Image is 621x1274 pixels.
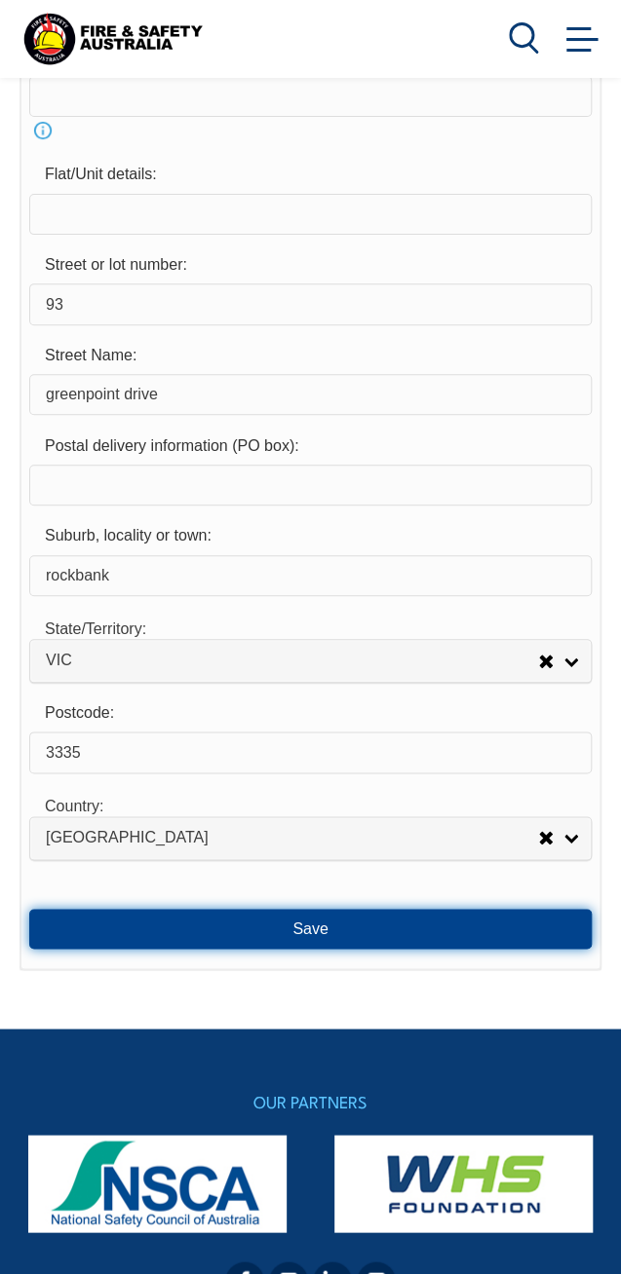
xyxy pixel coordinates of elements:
span: Country: [45,798,103,814]
div: Postal delivery information (PO box): [29,427,592,464]
img: nsca-logo-footer [24,1135,291,1232]
span: State/Territory: [45,620,146,637]
div: Street Name: [29,337,592,374]
div: Suburb, locality or town: [29,517,592,554]
span: VIC [46,651,538,671]
a: Info [29,117,57,144]
h4: OUR PARTNERS [24,1087,597,1114]
img: whs-logo-footer [330,1135,598,1232]
span: [GEOGRAPHIC_DATA] [46,828,538,848]
div: Flat/Unit details: [29,156,592,193]
div: Street or lot number: [29,246,592,283]
div: Postcode: [29,694,592,731]
button: Save [29,909,592,948]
